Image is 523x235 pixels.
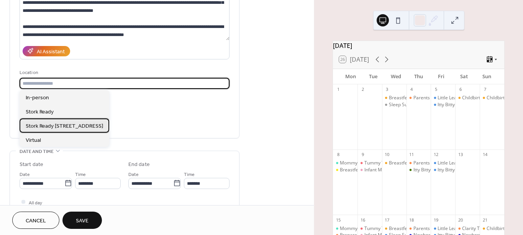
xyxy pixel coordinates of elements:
button: AI Assistant [23,46,70,56]
span: Date and time [20,148,54,156]
div: Childbirth Class [455,95,480,101]
div: 11 [409,152,415,158]
div: 5 [433,87,439,92]
div: Clarity Through Complexity: Preparing for Childbirth with a High-Risk Pregnancy [455,225,480,232]
div: Itty Bitty Learners [438,102,475,108]
div: Mon [339,69,362,84]
div: Itty Bitty Learners [438,167,475,173]
div: Itty Bitty Learners [431,167,455,173]
div: Little Learners [431,160,455,166]
div: Mommy Café [340,225,369,232]
div: Little Learners [431,95,455,101]
div: 16 [360,217,366,223]
div: Tummy Time Playgroup with a PT 3-week series [357,160,382,166]
div: 12 [433,152,439,158]
span: Save [76,217,89,225]
span: Stork Ready [26,108,54,116]
div: 21 [482,217,488,223]
div: Infant Massage 3-Week Series [357,167,382,173]
div: Itty Bitty/Little Signers [413,167,460,173]
div: Childbirth Class [480,95,504,101]
div: 2 [360,87,366,92]
span: Date [128,170,139,178]
div: Infant Massage 3-Week Series [364,167,429,173]
div: Parents Café [407,160,431,166]
div: 19 [433,217,439,223]
div: Tummy Time Playgroup with a PT 3-week series [364,225,466,232]
span: In-person [26,94,49,102]
div: Mommy Café [340,160,369,166]
div: Thu [407,69,430,84]
div: Breastfeeding Class (Virtual) [340,167,401,173]
span: Stork Ready [STREET_ADDRESS] [26,122,103,130]
div: 15 [335,217,341,223]
div: Parents Café [413,225,441,232]
div: Fri [430,69,453,84]
div: Itty Bitty Learners [431,102,455,108]
span: Time [184,170,195,178]
span: Time [75,170,86,178]
div: Wed [385,69,407,84]
div: Mommy Café [333,225,357,232]
div: 18 [409,217,415,223]
div: Little Learners [431,225,455,232]
span: Virtual [26,136,41,145]
div: 10 [384,152,390,158]
div: Breastfeeding Support Group [389,225,452,232]
span: Cancel [26,217,46,225]
div: Childbirth Class [487,95,520,101]
button: Save [62,212,102,229]
div: Parents Café [407,225,431,232]
div: 14 [482,152,488,158]
span: All day [29,199,42,207]
div: Breastfeeding Support Group [382,225,407,232]
div: 4 [409,87,415,92]
div: Sleep Support Group [382,102,407,108]
div: Breastfeeding Support Group [382,160,407,166]
div: Breastfeeding Support Group [382,95,407,101]
div: Tummy Time Playgroup with a PT 3-week series [364,160,466,166]
div: Sleep Support Group [389,102,433,108]
div: Start date [20,161,43,169]
div: Little Learners [438,225,468,232]
div: Sat [453,69,475,84]
div: Childbirth Class [462,95,495,101]
div: End date [128,161,150,169]
div: Sun [475,69,498,84]
div: 6 [457,87,463,92]
div: Tummy Time Playgroup with a PT 3-week series [357,225,382,232]
div: 9 [360,152,366,158]
div: 7 [482,87,488,92]
div: 20 [457,217,463,223]
div: AI Assistant [37,48,65,56]
div: 13 [457,152,463,158]
div: 3 [384,87,390,92]
div: Breastfeeding Support Group [389,95,452,101]
div: Breastfeeding Class (Virtual) [333,167,357,173]
div: Childbirth Class [480,225,504,232]
span: Date [20,170,30,178]
button: Cancel [12,212,59,229]
div: Parents Café [413,160,441,166]
div: Location [20,69,228,77]
div: Childbirth Class [487,225,520,232]
div: 17 [384,217,390,223]
div: Parents Café [413,95,441,101]
div: Itty Bitty/Little Signers [407,167,431,173]
div: 1 [335,87,341,92]
div: Breastfeeding Support Group [389,160,452,166]
div: 8 [335,152,341,158]
div: [DATE] [333,41,504,50]
div: Tue [362,69,384,84]
div: Parents Café [407,95,431,101]
div: Little Learners [438,160,468,166]
div: Little Learners [438,95,468,101]
div: Mommy Café [333,160,357,166]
